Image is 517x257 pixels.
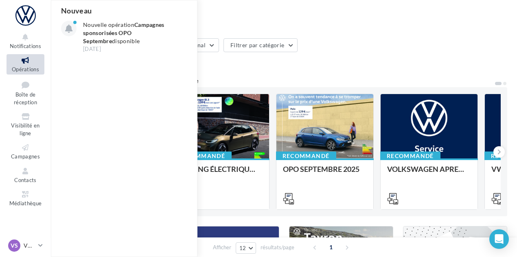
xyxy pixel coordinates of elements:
span: Boîte de réception [14,91,37,105]
span: Visibilité en ligne [11,122,39,136]
span: Contacts [14,177,37,183]
span: Médiathèque [9,200,42,206]
div: OPO SEPTEMBRE 2025 [283,165,367,181]
a: Médiathèque [7,188,44,208]
a: VS VW ST OMER [7,238,44,253]
a: Boîte de réception [7,78,44,108]
div: LEASING ÉLECTRIQUE 2025 [178,165,262,181]
button: Notifications [7,31,44,51]
span: résultats/page [261,244,294,251]
p: VW ST OMER [24,242,35,250]
a: Visibilité en ligne [7,110,44,138]
a: Calendrier [7,212,44,232]
a: Campagnes [7,141,44,161]
div: Recommandé [380,152,440,160]
span: Afficher [213,244,231,251]
span: Notifications [10,43,41,49]
span: 1 [324,241,337,254]
div: 6 opérations recommandées par votre enseigne [61,77,494,84]
div: Recommandé [276,152,336,160]
span: 12 [239,245,246,251]
div: Opérations marketing [61,13,507,25]
span: Campagnes [11,153,40,160]
button: 12 [236,242,256,254]
div: Open Intercom Messenger [489,229,509,249]
div: Recommandé [171,152,232,160]
span: Opérations [12,66,39,72]
a: Opérations [7,54,44,74]
button: Filtrer par catégorie [223,38,298,52]
div: VOLKSWAGEN APRES-VENTE [387,165,471,181]
a: Contacts [7,165,44,185]
span: VS [11,242,18,250]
